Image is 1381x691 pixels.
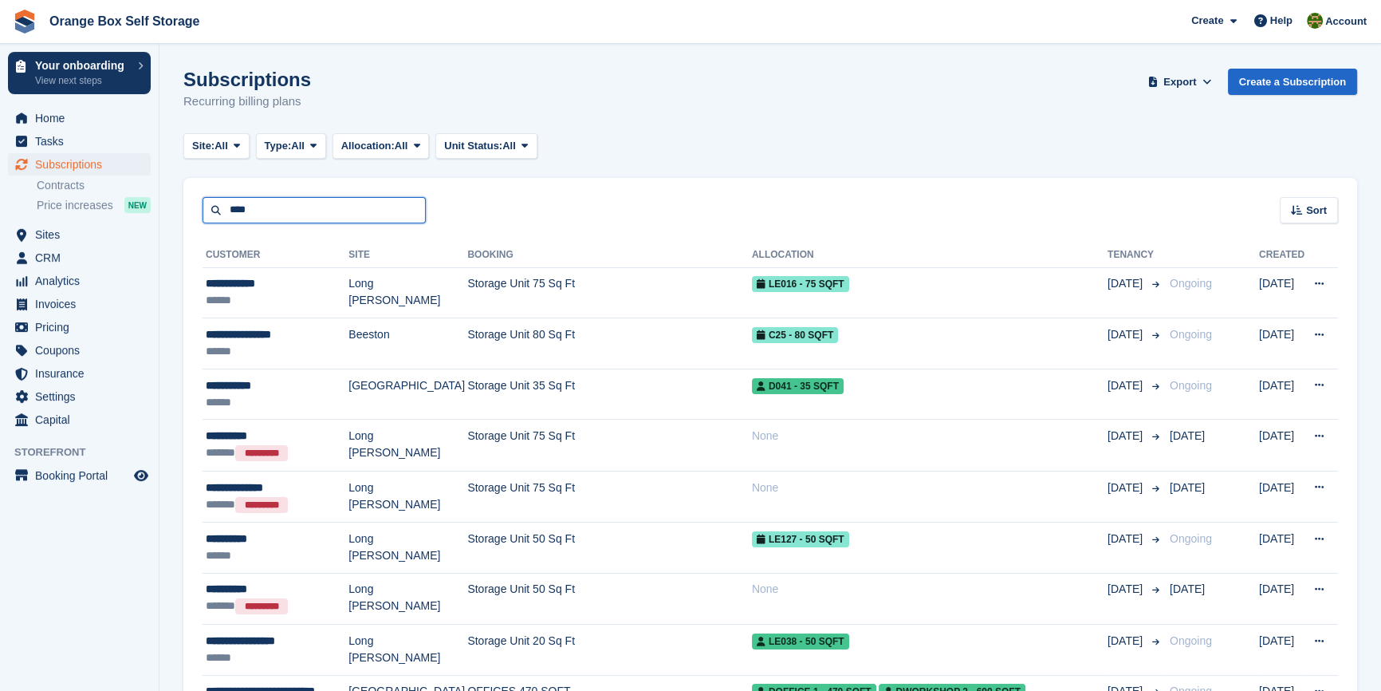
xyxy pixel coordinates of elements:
[348,625,467,676] td: Long [PERSON_NAME]
[1145,69,1215,95] button: Export
[348,267,467,318] td: Long [PERSON_NAME]
[752,428,1108,444] div: None
[1259,625,1304,676] td: [DATE]
[291,138,305,154] span: All
[752,480,1108,496] div: None
[1170,582,1205,595] span: [DATE]
[1108,480,1146,496] span: [DATE]
[467,369,752,420] td: Storage Unit 35 Sq Ft
[35,247,131,269] span: CRM
[752,581,1108,598] div: None
[203,243,348,268] th: Customer
[8,409,151,431] a: menu
[1307,13,1323,29] img: SARAH T
[35,385,131,408] span: Settings
[35,130,131,152] span: Tasks
[8,107,151,129] a: menu
[1108,243,1163,268] th: Tenancy
[435,133,537,160] button: Unit Status: All
[1306,203,1327,219] span: Sort
[35,153,131,176] span: Subscriptions
[1259,267,1304,318] td: [DATE]
[1108,633,1146,650] span: [DATE]
[35,223,131,246] span: Sites
[183,133,250,160] button: Site: All
[1191,13,1223,29] span: Create
[752,327,838,343] span: C25 - 80 SQFT
[14,444,159,460] span: Storefront
[1170,328,1212,341] span: Ongoing
[467,471,752,522] td: Storage Unit 75 Sq Ft
[43,8,207,34] a: Orange Box Self Storage
[1170,429,1205,442] span: [DATE]
[395,138,408,154] span: All
[348,471,467,522] td: Long [PERSON_NAME]
[183,93,311,111] p: Recurring billing plans
[37,196,151,214] a: Price increases NEW
[1259,369,1304,420] td: [DATE]
[1259,573,1304,624] td: [DATE]
[1259,318,1304,369] td: [DATE]
[467,523,752,574] td: Storage Unit 50 Sq Ft
[467,573,752,624] td: Storage Unit 50 Sq Ft
[502,138,516,154] span: All
[8,385,151,408] a: menu
[467,625,752,676] td: Storage Unit 20 Sq Ft
[37,178,151,193] a: Contracts
[332,133,430,160] button: Allocation: All
[8,247,151,269] a: menu
[1163,74,1196,90] span: Export
[752,531,849,547] span: LE127 - 50 SQFT
[8,270,151,292] a: menu
[13,10,37,34] img: stora-icon-8386f47178a22dfd0bd8f6a31ec36ba5ce8667c1dd55bd0f319d3a0aa187defe.svg
[467,318,752,369] td: Storage Unit 80 Sq Ft
[1270,13,1292,29] span: Help
[8,153,151,176] a: menu
[1228,69,1357,95] a: Create a Subscription
[467,243,752,268] th: Booking
[1108,428,1146,444] span: [DATE]
[265,138,292,154] span: Type:
[1170,532,1212,545] span: Ongoing
[8,52,151,94] a: Your onboarding View next steps
[1170,481,1205,494] span: [DATE]
[35,60,130,71] p: Your onboarding
[1259,243,1304,268] th: Created
[37,198,113,213] span: Price increases
[35,316,131,338] span: Pricing
[8,339,151,361] a: menu
[8,316,151,338] a: menu
[1259,471,1304,522] td: [DATE]
[752,378,844,394] span: D041 - 35 SQFT
[1108,581,1146,598] span: [DATE]
[1259,420,1304,471] td: [DATE]
[348,243,467,268] th: Site
[348,369,467,420] td: [GEOGRAPHIC_DATA]
[214,138,228,154] span: All
[8,293,151,315] a: menu
[467,420,752,471] td: Storage Unit 75 Sq Ft
[444,138,502,154] span: Unit Status:
[35,107,131,129] span: Home
[348,318,467,369] td: Beeston
[35,73,130,88] p: View next steps
[348,420,467,471] td: Long [PERSON_NAME]
[752,243,1108,268] th: Allocation
[467,267,752,318] td: Storage Unit 75 Sq Ft
[35,409,131,431] span: Capital
[1108,326,1146,343] span: [DATE]
[192,138,214,154] span: Site:
[8,130,151,152] a: menu
[35,362,131,385] span: Insurance
[1108,377,1146,394] span: [DATE]
[1170,634,1212,647] span: Ongoing
[35,464,131,487] span: Booking Portal
[1259,523,1304,574] td: [DATE]
[1108,531,1146,547] span: [DATE]
[752,276,849,292] span: LE016 - 75 SQFT
[256,133,326,160] button: Type: All
[35,339,131,361] span: Coupons
[1325,14,1367,30] span: Account
[341,138,395,154] span: Allocation:
[8,362,151,385] a: menu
